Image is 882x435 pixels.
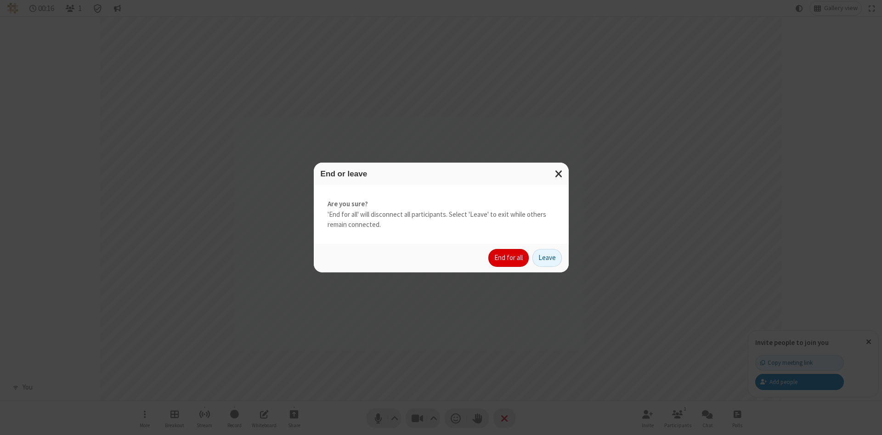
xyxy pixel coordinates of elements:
div: 'End for all' will disconnect all participants. Select 'Leave' to exit while others remain connec... [314,185,569,244]
button: Close modal [549,163,569,185]
strong: Are you sure? [328,199,555,209]
h3: End or leave [321,169,562,178]
button: End for all [488,249,529,267]
button: Leave [532,249,562,267]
